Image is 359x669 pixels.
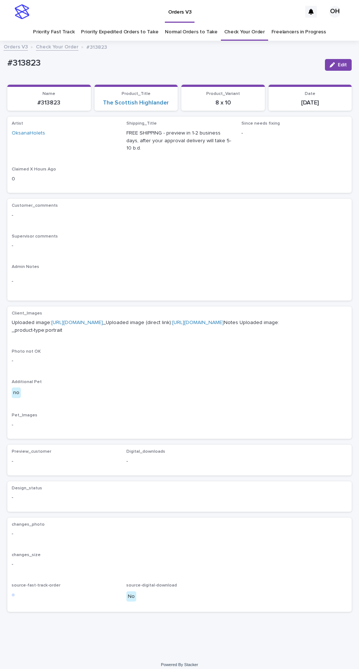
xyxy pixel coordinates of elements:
p: - [126,457,232,465]
img: stacker-logo-s-only.png [15,4,29,19]
span: Preview_customer [12,449,51,454]
span: Edit [338,62,347,67]
a: Orders V3 [4,42,28,51]
span: Photo not OK [12,349,41,354]
span: Shipping_Title [126,121,157,126]
a: Normal Orders to Take [165,23,218,41]
p: - [12,494,118,501]
p: - [12,212,347,219]
a: [URL][DOMAIN_NAME] [172,320,224,325]
p: [DATE] [273,99,348,106]
p: - [12,421,347,429]
span: Artist [12,121,23,126]
a: OksanaHolets [12,129,45,137]
a: [URL][DOMAIN_NAME] [51,320,103,325]
p: FREE SHIPPING - preview in 1-2 business days, after your approval delivery will take 5-10 b.d. [126,129,232,152]
p: 0 [12,175,118,183]
span: Name [42,92,55,96]
span: Date [305,92,315,96]
p: #313823 [7,58,319,69]
button: Edit [325,59,352,71]
p: - [12,242,347,250]
p: 8 x 10 [186,99,260,106]
p: Uploaded image: _Uploaded image (direct link): Notes Uploaded image: _product-type:portrait [12,319,347,334]
span: changes_size [12,553,41,557]
a: Check Your Order [224,23,265,41]
span: source-digital-download [126,583,177,588]
div: No [126,591,136,602]
span: Since needs fixing [241,121,280,126]
p: #313823 [12,99,86,106]
span: source-fast-track-order [12,583,60,588]
span: Pet_Images [12,413,37,418]
a: Freelancers in Progress [271,23,326,41]
a: Priority Fast Track [33,23,74,41]
span: Customer_comments [12,203,58,208]
div: OH [329,6,341,18]
span: Product_Title [122,92,151,96]
p: - [12,530,347,538]
div: no [12,387,21,398]
span: Supervisor comments [12,234,58,239]
span: Claimed X Hours Ago [12,167,56,172]
span: changes_photo [12,522,45,527]
p: - [12,457,118,465]
span: Product_Variant [206,92,240,96]
a: Powered By Stacker [161,662,198,667]
span: Design_status [12,486,42,490]
p: #313823 [86,43,107,51]
p: - [12,560,347,568]
span: Additional Pet [12,380,42,384]
p: - [12,277,347,285]
p: - [12,357,347,365]
a: The Scottish Highlander [103,99,169,106]
span: Admin Notes [12,265,39,269]
a: Check Your Order [36,42,78,51]
span: Digital_downloads [126,449,165,454]
span: Client_Images [12,311,42,316]
a: Priority Expedited Orders to Take [81,23,158,41]
p: - [241,129,347,137]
